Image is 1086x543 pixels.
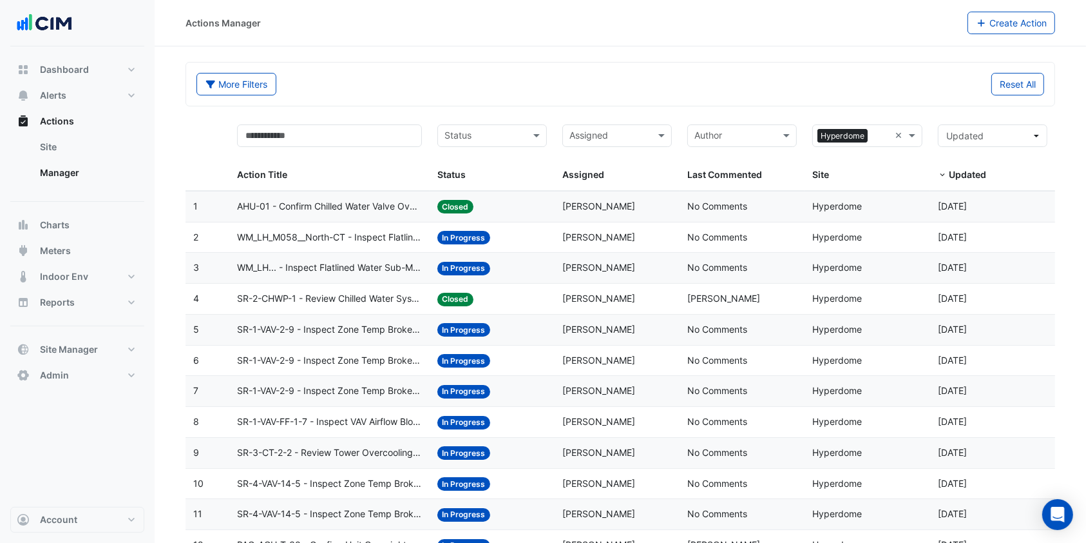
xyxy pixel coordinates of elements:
div: Actions [10,134,144,191]
span: Hyperdome [812,416,862,427]
span: In Progress [437,354,491,368]
span: No Comments [687,478,747,489]
app-icon: Dashboard [17,63,30,76]
span: No Comments [687,416,747,427]
button: Actions [10,108,144,134]
span: Hyperdome [812,324,862,335]
a: Site [30,134,144,160]
span: Alerts [40,89,66,102]
span: Action Title [237,169,287,180]
span: SR-3-CT-2-2 - Review Tower Overcooling (Energy Waste) [237,446,422,460]
span: No Comments [687,201,747,212]
app-icon: Meters [17,244,30,257]
span: [PERSON_NAME] [562,201,635,212]
span: SR-2-CHWP-1 - Review Chilled Water System Pressure Oversupply (Energy Waste) [237,291,422,306]
app-icon: Alerts [17,89,30,102]
span: [PERSON_NAME] [562,478,635,489]
span: Hyperdome [812,508,862,519]
span: 2025-08-13T10:35:47.785 [938,416,967,427]
span: Hyperdome [812,478,862,489]
span: [PERSON_NAME] [562,447,635,458]
span: 2025-08-13T10:35:08.834 [938,508,967,519]
button: Indoor Env [10,264,144,290]
span: Assigned [562,169,604,180]
span: 2025-08-13T10:36:04.062 [938,355,967,366]
span: 6 [193,355,199,366]
button: Meters [10,238,144,264]
span: Actions [40,115,74,128]
span: Account [40,513,77,526]
span: 2025-08-13T10:36:43.263 [938,293,967,304]
img: Company Logo [15,10,73,36]
span: AHU-01 - Confirm Chilled Water Valve Override Closed [237,199,422,214]
span: Updated [946,130,984,141]
span: Hyperdome [812,385,862,396]
span: No Comments [687,355,747,366]
span: WM_LH_M058__North-CT - Inspect Flatlined Water Sub-Meter [237,230,422,245]
span: SR-4-VAV-14-5 - Inspect Zone Temp Broken Sensor [237,507,422,522]
a: Manager [30,160,144,186]
span: Hyperdome [812,262,862,273]
button: Site Manager [10,337,144,362]
span: SR-1-VAV-2-9 - Inspect Zone Temp Broken Sensor [237,353,422,368]
span: Clear [895,128,906,143]
span: In Progress [437,385,491,399]
span: [PERSON_NAME] [562,293,635,304]
button: Reset All [991,73,1044,95]
span: Hyperdome [817,129,868,143]
span: No Comments [687,262,747,273]
span: 11 [193,508,202,519]
span: Last Commented [687,169,762,180]
span: Hyperdome [812,232,862,242]
span: [PERSON_NAME] [562,232,635,242]
span: 2025-08-13T10:35:40.094 [938,447,967,458]
span: [PERSON_NAME] [562,324,635,335]
button: Alerts [10,83,144,108]
span: 7 [193,385,198,396]
button: More Filters [196,73,276,95]
div: Open Intercom Messenger [1042,499,1073,530]
span: SR-1-VAV-FF-1-7 - Inspect VAV Airflow Block [237,415,422,429]
span: 1 [193,201,198,212]
span: 2 [193,232,198,242]
span: Indoor Env [40,270,88,283]
app-icon: Actions [17,115,30,128]
span: Meters [40,244,71,257]
span: In Progress [437,477,491,491]
span: SR-1-VAV-2-9 - Inspect Zone Temp Broken Sensor [237,384,422,399]
span: [PERSON_NAME] [562,385,635,396]
button: Reports [10,290,144,315]
span: Closed [437,293,474,306]
span: [PERSON_NAME] [562,262,635,273]
span: SR-1-VAV-2-9 - Inspect Zone Temp Broken Sensor [237,322,422,337]
span: WM_LH... - Inspect Flatlined Water Sub-Meter [237,261,422,275]
button: Charts [10,212,144,238]
button: Admin [10,362,144,388]
span: No Comments [687,324,747,335]
span: In Progress [437,323,491,337]
span: 4 [193,293,199,304]
span: 10 [193,478,204,489]
span: 2025-08-19T10:03:33.655 [938,201,967,212]
app-icon: Site Manager [17,343,30,356]
span: Reports [40,296,75,309]
span: In Progress [437,446,491,460]
app-icon: Charts [17,219,30,232]
span: Hyperdome [812,447,862,458]
button: Dashboard [10,57,144,83]
span: Charts [40,219,70,232]
span: No Comments [687,232,747,242]
span: 2025-08-13T10:35:18.752 [938,478,967,489]
app-icon: Indoor Env [17,270,30,283]
span: Site [812,169,829,180]
button: Account [10,507,144,533]
span: [PERSON_NAME] [562,355,635,366]
span: 2025-08-14T10:07:07.178 [938,262,967,273]
span: In Progress [437,231,491,244]
span: No Comments [687,508,747,519]
span: 2025-08-14T10:07:25.173 [938,232,967,242]
span: Dashboard [40,63,89,76]
span: Closed [437,200,474,213]
span: Status [437,169,466,180]
div: Actions Manager [186,16,261,30]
